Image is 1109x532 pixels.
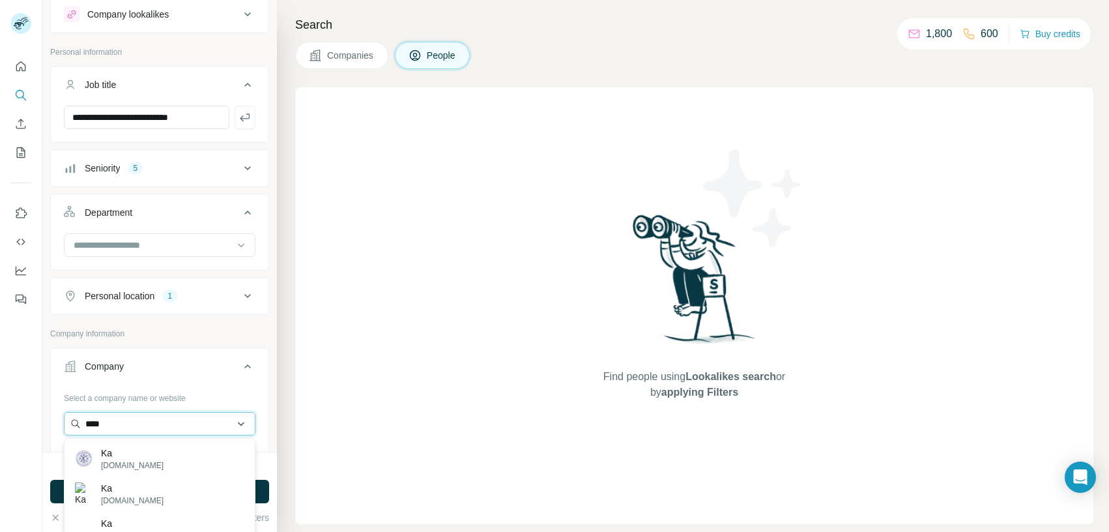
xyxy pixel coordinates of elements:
[1065,462,1096,493] div: Open Intercom Messenger
[85,206,132,219] div: Department
[101,460,164,471] p: [DOMAIN_NAME]
[10,230,31,254] button: Use Surfe API
[85,78,116,91] div: Job title
[695,140,812,257] img: Surfe Illustration - Stars
[128,162,143,174] div: 5
[75,482,93,506] img: Ka
[10,55,31,78] button: Quick start
[85,289,154,303] div: Personal location
[981,26,998,42] p: 600
[295,16,1093,34] h4: Search
[50,511,87,524] button: Clear
[10,112,31,136] button: Enrich CSV
[85,162,120,175] div: Seniority
[50,328,269,340] p: Company information
[64,387,255,404] div: Select a company name or website
[51,197,268,233] button: Department
[101,495,164,507] p: [DOMAIN_NAME]
[1020,25,1080,43] button: Buy credits
[10,83,31,107] button: Search
[51,153,268,184] button: Seniority5
[10,288,31,311] button: Feedback
[87,8,169,21] div: Company lookalikes
[51,351,268,387] button: Company
[327,49,375,62] span: Companies
[10,201,31,225] button: Use Surfe on LinkedIn
[162,290,177,302] div: 1
[101,517,164,530] p: Ka
[51,280,268,312] button: Personal location1
[51,69,268,106] button: Job title
[685,371,776,382] span: Lookalikes search
[427,49,457,62] span: People
[101,447,164,460] p: Ka
[50,480,269,503] button: Run search
[85,360,124,373] div: Company
[101,482,164,495] p: Ka
[661,387,738,398] span: applying Filters
[10,259,31,282] button: Dashboard
[10,141,31,164] button: My lists
[590,369,798,400] span: Find people using or by
[50,46,269,58] p: Personal information
[627,211,762,357] img: Surfe Illustration - Woman searching with binoculars
[75,450,93,468] img: Ka
[926,26,952,42] p: 1,800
